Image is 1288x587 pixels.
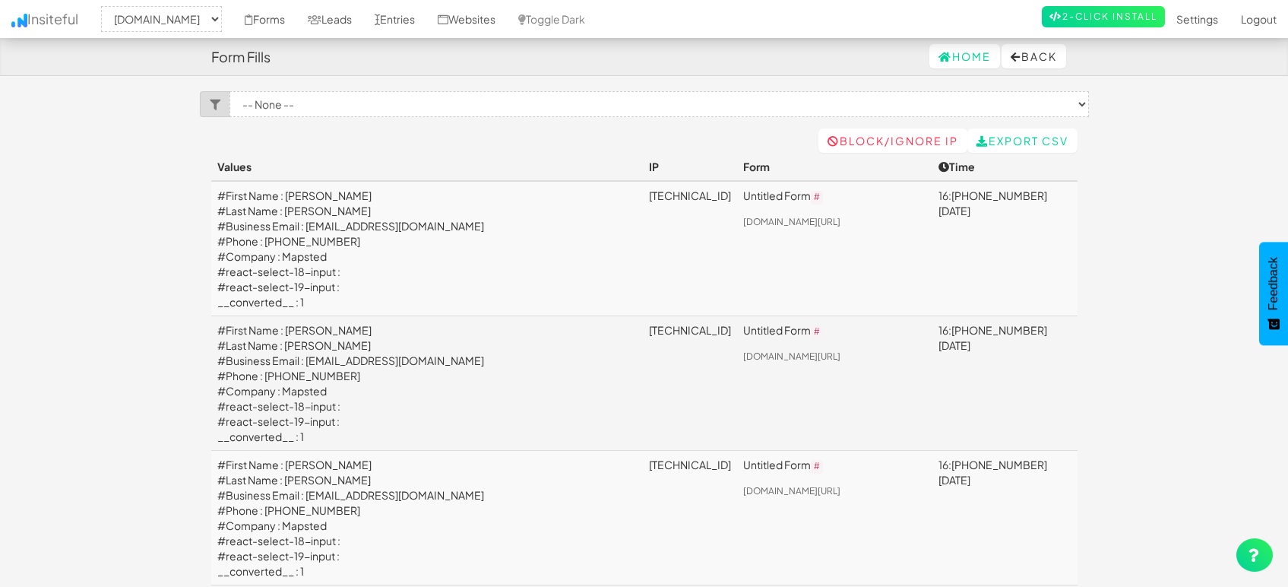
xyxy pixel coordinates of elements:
[211,316,644,451] td: #First Name : [PERSON_NAME] #Last Name : [PERSON_NAME] #Business Email : [EMAIL_ADDRESS][DOMAIN_N...
[743,322,926,340] p: Untitled Form
[1259,242,1288,345] button: Feedback - Show survey
[932,316,1078,451] td: 16:[PHONE_NUMBER][DATE]
[932,181,1078,316] td: 16:[PHONE_NUMBER][DATE]
[743,457,926,474] p: Untitled Form
[743,351,840,362] a: [DOMAIN_NAME][URL]
[211,49,271,65] h4: Form Fills
[932,451,1078,585] td: 16:[PHONE_NUMBER][DATE]
[211,153,644,181] th: Values
[643,153,737,181] th: IP
[1267,257,1280,310] span: Feedback
[649,458,731,471] a: [TECHNICAL_ID]
[743,216,840,227] a: [DOMAIN_NAME][URL]
[649,189,731,202] a: [TECHNICAL_ID]
[932,153,1078,181] th: Time
[743,485,840,497] a: [DOMAIN_NAME][URL]
[811,325,823,339] code: #
[743,188,926,205] p: Untitled Form
[1042,6,1165,27] a: 2-Click Install
[967,129,1078,153] a: Export CSV
[211,181,644,316] td: #First Name : [PERSON_NAME] #Last Name : [PERSON_NAME] #Business Email : [EMAIL_ADDRESS][DOMAIN_N...
[929,44,1000,68] a: Home
[811,460,823,474] code: #
[818,129,967,153] a: Block/Ignore IP
[1002,44,1066,68] button: Back
[737,153,932,181] th: Form
[11,14,27,27] img: icon.png
[649,323,731,337] a: [TECHNICAL_ID]
[811,191,823,205] code: #
[211,451,644,585] td: #First Name : [PERSON_NAME] #Last Name : [PERSON_NAME] #Business Email : [EMAIL_ADDRESS][DOMAIN_N...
